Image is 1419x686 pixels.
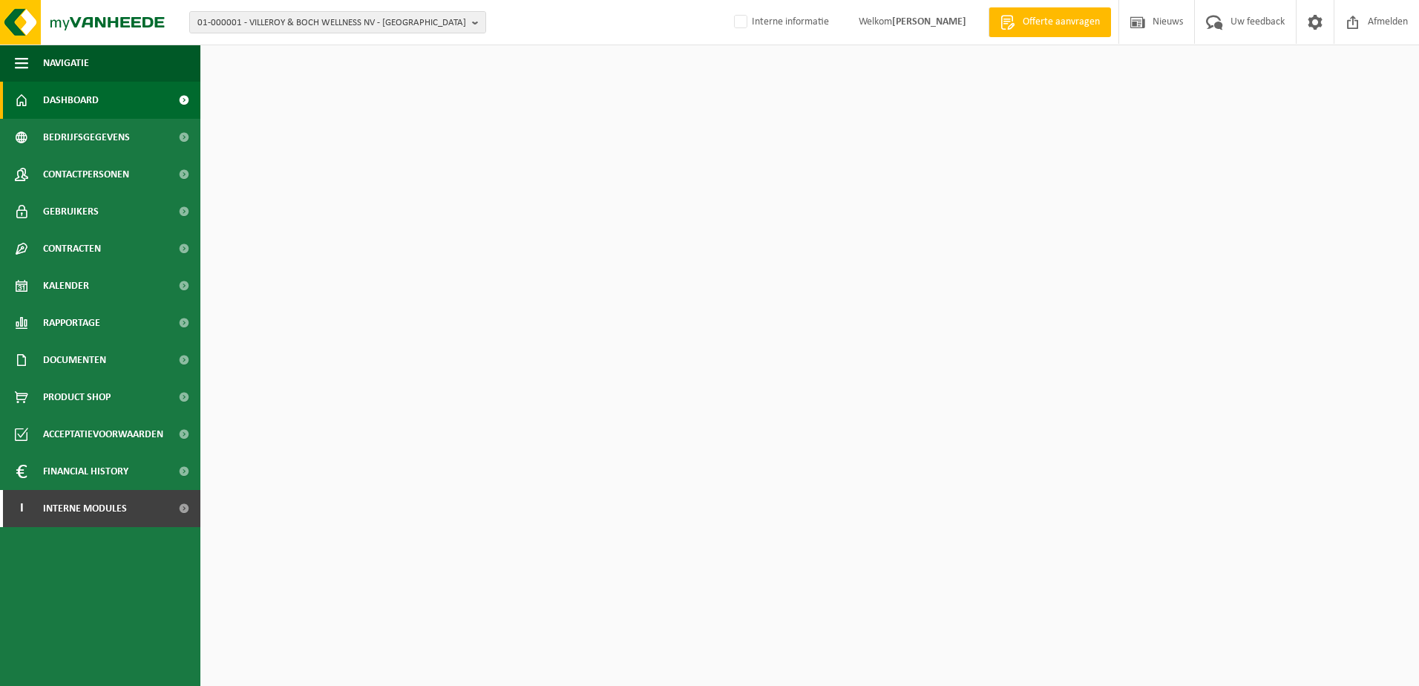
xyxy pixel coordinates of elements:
[43,379,111,416] span: Product Shop
[43,490,127,527] span: Interne modules
[43,416,163,453] span: Acceptatievoorwaarden
[43,453,128,490] span: Financial History
[43,342,106,379] span: Documenten
[43,82,99,119] span: Dashboard
[43,119,130,156] span: Bedrijfsgegevens
[197,12,466,34] span: 01-000001 - VILLEROY & BOCH WELLNESS NV - [GEOGRAPHIC_DATA]
[989,7,1111,37] a: Offerte aanvragen
[189,11,486,33] button: 01-000001 - VILLEROY & BOCH WELLNESS NV - [GEOGRAPHIC_DATA]
[43,45,89,82] span: Navigatie
[43,230,101,267] span: Contracten
[43,156,129,193] span: Contactpersonen
[731,11,829,33] label: Interne informatie
[43,193,99,230] span: Gebruikers
[892,16,966,27] strong: [PERSON_NAME]
[15,490,28,527] span: I
[1019,15,1104,30] span: Offerte aanvragen
[43,304,100,342] span: Rapportage
[43,267,89,304] span: Kalender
